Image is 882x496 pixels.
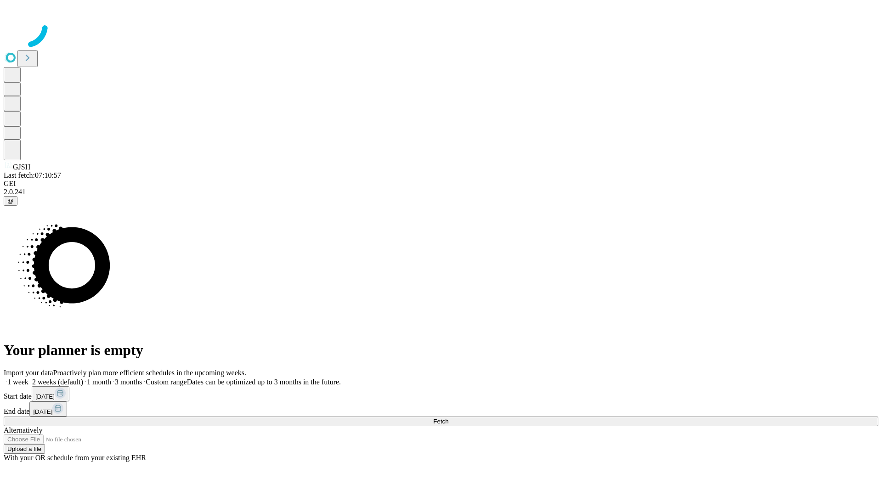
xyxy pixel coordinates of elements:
[433,418,448,425] span: Fetch
[187,378,341,386] span: Dates can be optimized up to 3 months in the future.
[4,426,42,434] span: Alternatively
[33,408,52,415] span: [DATE]
[4,342,878,359] h1: Your planner is empty
[29,401,67,417] button: [DATE]
[7,378,28,386] span: 1 week
[4,171,61,179] span: Last fetch: 07:10:57
[87,378,111,386] span: 1 month
[53,369,246,377] span: Proactively plan more efficient schedules in the upcoming weeks.
[4,386,878,401] div: Start date
[4,417,878,426] button: Fetch
[115,378,142,386] span: 3 months
[4,188,878,196] div: 2.0.241
[4,401,878,417] div: End date
[146,378,187,386] span: Custom range
[7,197,14,204] span: @
[4,180,878,188] div: GEI
[32,386,69,401] button: [DATE]
[35,393,55,400] span: [DATE]
[13,163,30,171] span: GJSH
[32,378,83,386] span: 2 weeks (default)
[4,444,45,454] button: Upload a file
[4,369,53,377] span: Import your data
[4,454,146,462] span: With your OR schedule from your existing EHR
[4,196,17,206] button: @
